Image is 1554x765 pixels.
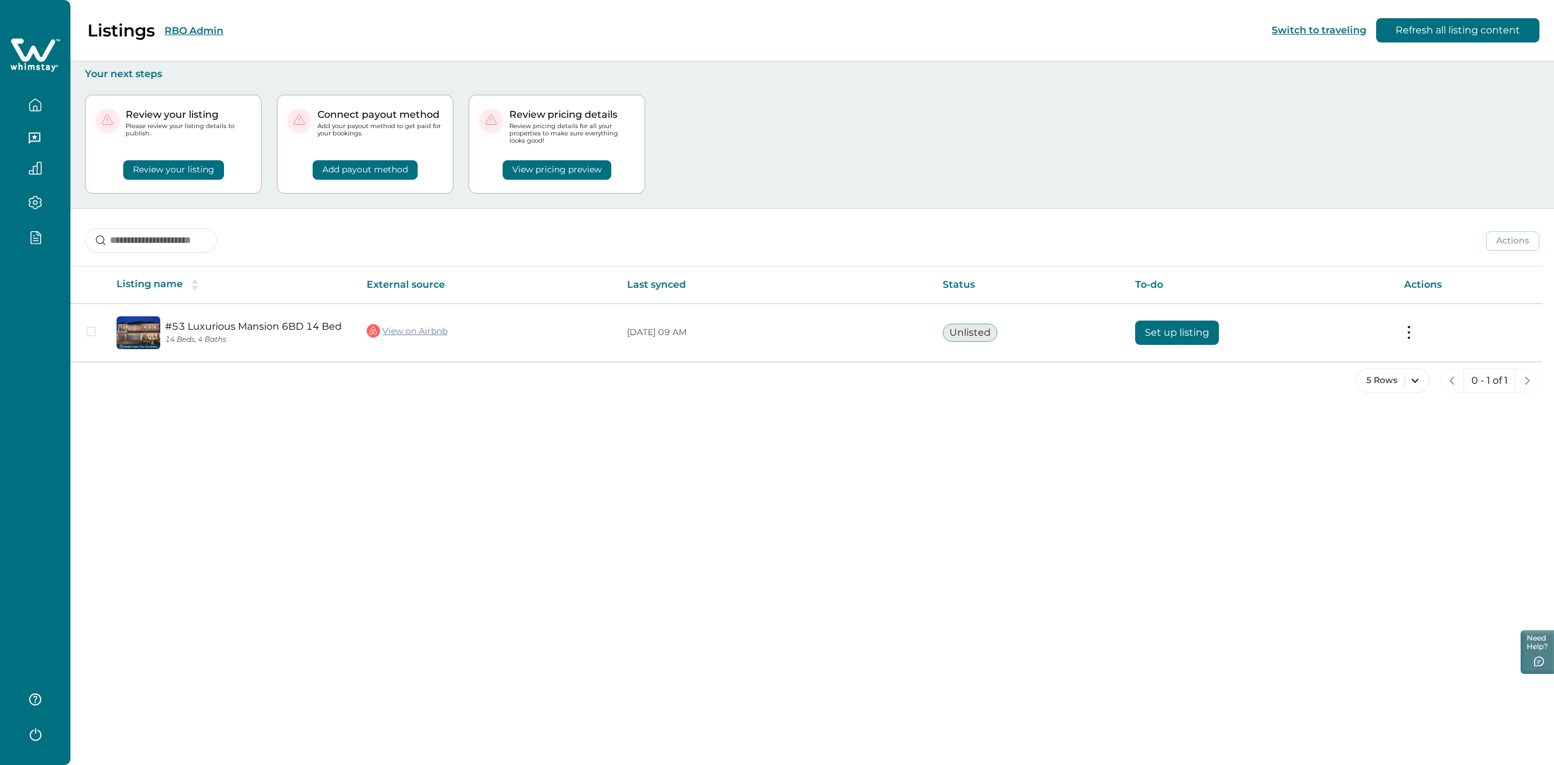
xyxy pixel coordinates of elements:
button: Switch to traveling [1272,24,1366,36]
img: propertyImage_#53 Luxurious Mansion 6BD 14 Bed [117,316,160,349]
th: External source [357,267,617,304]
a: View on Airbnb [367,323,447,339]
button: Set up listing [1135,321,1219,345]
button: 0 - 1 of 1 [1464,369,1516,393]
p: Review pricing details [509,109,635,121]
th: Last synced [617,267,933,304]
button: previous page [1440,369,1464,393]
button: 5 Rows [1356,369,1430,393]
th: To-do [1125,267,1394,304]
p: Review your listing [126,109,251,121]
p: Your next steps [85,68,1539,80]
button: View pricing preview [503,160,611,180]
button: Refresh all listing content [1376,18,1539,42]
button: Unlisted [943,324,997,342]
p: 0 - 1 of 1 [1471,375,1508,387]
p: Review pricing details for all your properties to make sure everything looks good! [509,123,635,145]
button: sorting [183,279,207,291]
button: Actions [1486,231,1539,251]
p: Please review your listing details to publish. [126,123,251,137]
button: RBO Admin [165,25,223,36]
button: Add payout method [313,160,418,180]
th: Listing name [107,267,357,304]
p: Listings [87,20,155,41]
button: next page [1515,369,1539,393]
th: Actions [1394,267,1543,304]
button: Review your listing [123,160,224,180]
p: Connect payout method [317,109,443,121]
p: 14 Beds, 4 Baths [165,335,347,344]
th: Status [933,267,1125,304]
p: [DATE] 09 AM [627,327,923,339]
a: #53 Luxurious Mansion 6BD 14 Bed [165,321,347,332]
p: Add your payout method to get paid for your bookings. [317,123,443,137]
